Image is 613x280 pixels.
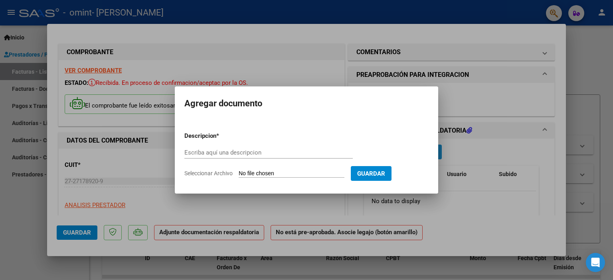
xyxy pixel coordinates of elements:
[184,96,429,111] h2: Agregar documento
[184,170,233,176] span: Seleccionar Archivo
[351,166,392,181] button: Guardar
[586,253,605,272] div: Open Intercom Messenger
[184,131,258,141] p: Descripcion
[357,170,385,177] span: Guardar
